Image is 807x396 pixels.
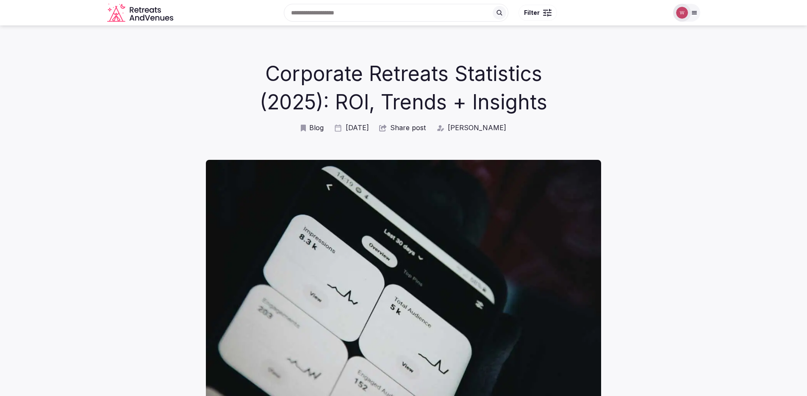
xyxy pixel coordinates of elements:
a: Blog [301,123,324,132]
span: Share post [390,123,426,132]
svg: Retreats and Venues company logo [107,3,175,22]
span: Blog [309,123,324,132]
span: [PERSON_NAME] [448,123,506,132]
a: [PERSON_NAME] [436,123,506,132]
img: William Chin [676,7,688,19]
h1: Corporate Retreats Statistics (2025): ROI, Trends + Insights [230,59,577,116]
span: Filter [524,8,540,17]
button: Filter [519,5,557,21]
a: Visit the homepage [107,3,175,22]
